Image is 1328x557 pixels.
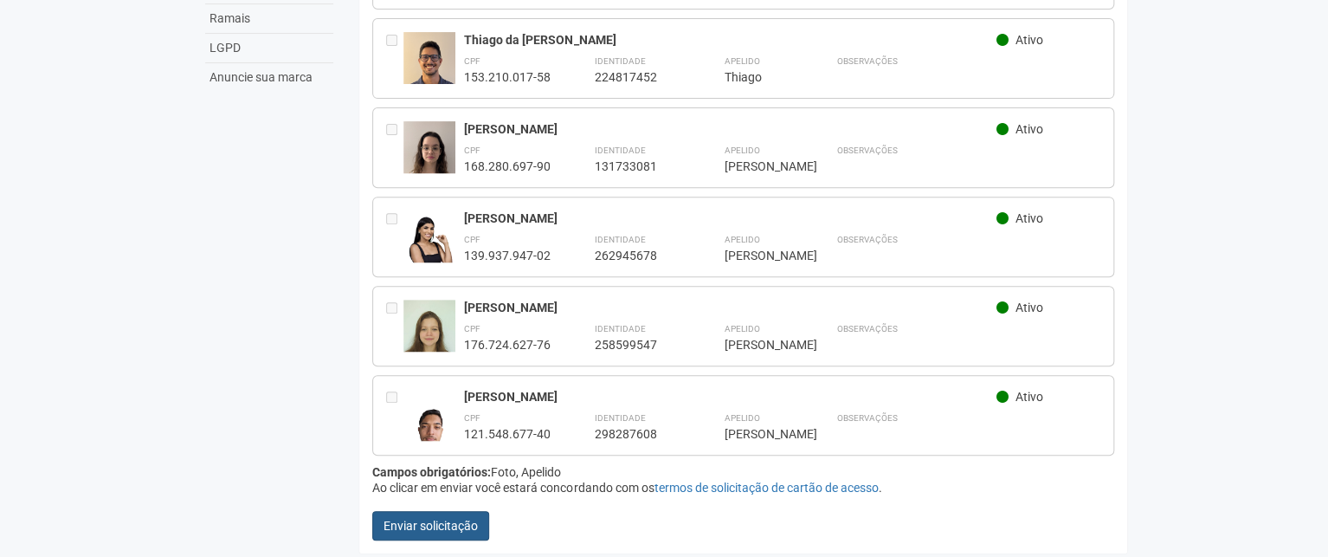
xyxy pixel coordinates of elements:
[724,337,793,353] div: [PERSON_NAME]
[464,337,551,353] div: 176.724.627-76
[594,159,680,174] div: 131733081
[372,465,491,479] strong: Campos obrigatórios:
[464,413,480,423] strong: CPF
[464,426,551,442] div: 121.548.677-40
[724,324,759,334] strong: Apelido
[1015,301,1043,314] span: Ativo
[594,69,680,85] div: 224817452
[724,426,793,442] div: [PERSON_NAME]
[594,413,645,423] strong: Identidade
[594,146,645,155] strong: Identidade
[464,210,996,226] div: [PERSON_NAME]
[403,300,455,369] img: user.jpg
[386,210,403,263] div: Entre em contato com a Aministração para solicitar o cancelamento ou 2a via
[403,121,455,191] img: user.jpg
[724,69,793,85] div: Thiago
[594,235,645,244] strong: Identidade
[836,235,897,244] strong: Observações
[464,389,996,405] div: [PERSON_NAME]
[594,324,645,334] strong: Identidade
[464,235,480,244] strong: CPF
[724,146,759,155] strong: Apelido
[724,235,759,244] strong: Apelido
[1015,122,1043,136] span: Ativo
[464,146,480,155] strong: CPF
[464,121,996,137] div: [PERSON_NAME]
[836,56,897,66] strong: Observações
[205,63,333,92] a: Anuncie sua marca
[836,324,897,334] strong: Observações
[464,32,996,48] div: Thiago da [PERSON_NAME]
[464,248,551,263] div: 139.937.947-02
[386,389,403,442] div: Entre em contato com a Aministração para solicitar o cancelamento ou 2a via
[654,481,878,495] a: termos de solicitação de cartão de acesso
[372,464,1114,480] div: Foto, Apelido
[386,121,403,174] div: Entre em contato com a Aministração para solicitar o cancelamento ou 2a via
[386,32,403,85] div: Entre em contato com a Aministração para solicitar o cancelamento ou 2a via
[403,32,455,120] img: user.jpg
[1015,211,1043,225] span: Ativo
[594,337,680,353] div: 258599547
[464,324,480,334] strong: CPF
[594,426,680,442] div: 298287608
[464,159,551,174] div: 168.280.697-90
[205,34,333,63] a: LGPD
[464,56,480,66] strong: CPF
[724,413,759,423] strong: Apelido
[724,56,759,66] strong: Apelido
[372,480,1114,495] div: Ao clicar em enviar você estará concordando com os .
[836,413,897,423] strong: Observações
[386,300,403,353] div: Entre em contato com a Aministração para solicitar o cancelamento ou 2a via
[464,69,551,85] div: 153.210.017-58
[403,389,455,458] img: user.jpg
[1015,390,1043,404] span: Ativo
[464,300,996,315] div: [PERSON_NAME]
[836,146,897,155] strong: Observações
[403,210,455,280] img: user.jpg
[724,159,793,174] div: [PERSON_NAME]
[594,56,645,66] strong: Identidade
[1015,33,1043,47] span: Ativo
[594,248,680,263] div: 262945678
[724,248,793,263] div: [PERSON_NAME]
[372,511,489,541] button: Enviar solicitação
[205,4,333,34] a: Ramais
